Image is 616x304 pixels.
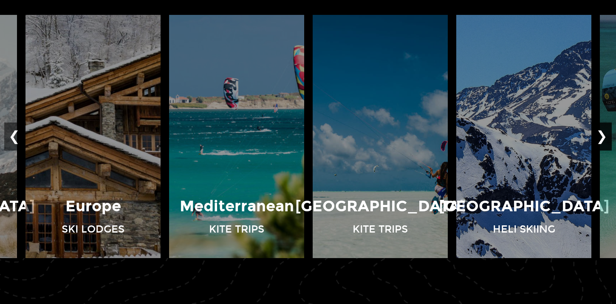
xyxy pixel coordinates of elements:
p: Kite Trips [209,222,264,236]
p: Kite Trips [353,222,408,236]
button: ❯ [592,123,612,151]
p: [GEOGRAPHIC_DATA] [439,196,609,217]
button: ❮ [4,123,24,151]
p: Mediterranean [180,196,294,217]
p: Heli Skiing [493,222,555,236]
p: Ski Lodges [62,222,124,236]
p: Europe [65,196,121,217]
p: [GEOGRAPHIC_DATA] [295,196,466,217]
